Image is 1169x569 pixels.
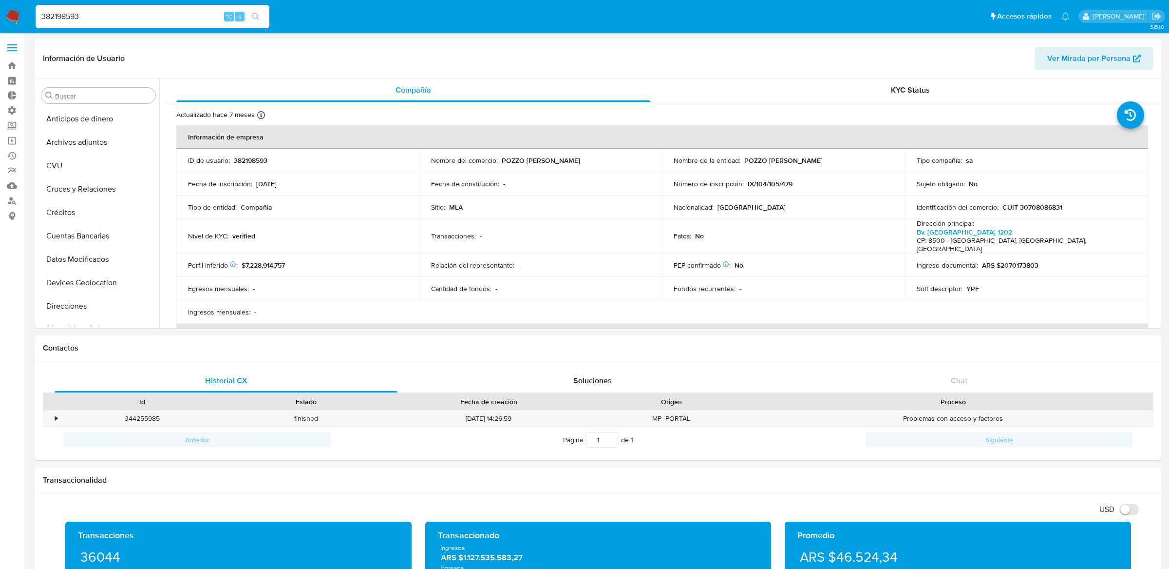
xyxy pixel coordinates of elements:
p: No [969,179,978,188]
p: POZZO [PERSON_NAME] [744,156,823,165]
p: Nivel de KYC : [188,232,228,240]
p: Dirección principal : [917,219,974,228]
div: 344255985 [60,411,224,427]
div: Origen [596,397,746,407]
th: Datos de contacto [176,324,1148,347]
button: CVU [38,154,159,177]
h1: Transaccionalidad [43,475,1153,485]
span: 1 [631,435,633,445]
button: Ver Mirada por Persona [1035,47,1153,70]
p: - [518,261,520,270]
span: Soluciones [573,375,612,386]
p: - [254,308,256,316]
p: [GEOGRAPHIC_DATA] [717,203,786,212]
button: Anticipos de dinero [38,107,159,131]
p: Fatca : [674,232,691,240]
button: Cuentas Bancarias [38,224,159,248]
p: Número de inscripción : [674,179,744,188]
span: $7,228,914,757 [242,260,285,270]
p: - [480,232,482,240]
p: - [495,284,497,293]
div: Id [67,397,217,407]
p: Nombre del comercio : [431,156,498,165]
div: Fecha de creación [395,397,583,407]
p: No [735,261,743,270]
p: Sitio : [431,203,445,212]
p: Sujeto obligado : [917,179,965,188]
span: Accesos rápidos [997,11,1052,21]
div: • [55,414,57,423]
button: Cruces y Relaciones [38,177,159,201]
a: Bv. [GEOGRAPHIC_DATA] 1202 [917,227,1012,237]
a: Notificaciones [1061,12,1070,20]
p: - [503,179,505,188]
div: Problemas con acceso y factores [753,411,1153,427]
p: No [695,232,704,240]
span: s [238,12,241,21]
span: Historial CX [205,375,247,386]
p: - [253,284,255,293]
button: Datos Modificados [38,248,159,271]
button: Direcciones [38,294,159,318]
span: KYC Status [891,84,930,96]
h4: CP: 8500 - [GEOGRAPHIC_DATA], [GEOGRAPHIC_DATA], [GEOGRAPHIC_DATA] [917,236,1132,254]
p: CUIT 30708086831 [1002,203,1062,212]
p: POZZO [PERSON_NAME] [502,156,580,165]
p: sa [966,156,973,165]
p: Soft descriptor : [917,284,962,293]
h1: Información de Usuario [43,54,125,63]
a: Salir [1151,11,1162,21]
div: MP_PORTAL [589,411,753,427]
p: [DATE] [256,179,277,188]
span: Página de [563,432,633,448]
p: Tipo compañía : [917,156,962,165]
span: Ver Mirada por Persona [1047,47,1131,70]
p: Identificación del comercio : [917,203,999,212]
p: MLA [449,203,463,212]
p: IX/104/105/479 [748,179,792,188]
input: Buscar usuario o caso... [36,10,269,23]
p: Ingresos mensuales : [188,308,250,316]
button: Créditos [38,201,159,224]
h1: Contactos [43,343,1153,353]
p: ARS $2070173803 [982,261,1038,270]
p: Nombre de la entidad : [674,156,740,165]
div: [DATE] 14:26:59 [388,411,589,427]
span: Chat [951,375,967,386]
p: Ingreso documental : [917,261,978,270]
p: Egresos mensuales : [188,284,249,293]
p: Tipo de entidad : [188,203,237,212]
p: eric.malcangi@mercadolibre.com [1093,12,1148,21]
span: Compañía [396,84,431,96]
button: Devices Geolocation [38,271,159,294]
p: YPF [966,284,979,293]
p: verified [232,232,255,240]
p: PEP confirmado : [674,261,731,270]
span: ⌥ [225,12,232,21]
th: Información de empresa [176,125,1148,149]
p: Fecha de constitución : [431,179,499,188]
p: Cantidad de fondos : [431,284,491,293]
p: Fecha de inscripción : [188,179,252,188]
div: Proceso [760,397,1146,407]
p: Transacciones : [431,232,476,240]
p: Fondos recurrentes : [674,284,735,293]
div: finished [224,411,388,427]
p: Compañia [241,203,272,212]
button: Anterior [63,432,331,448]
p: Actualizado hace 7 meses [176,110,255,119]
button: search-icon [245,10,265,23]
p: Relación del representante : [431,261,514,270]
button: Dispositivos Point [38,318,159,341]
div: Estado [231,397,381,407]
button: Siguiente [866,432,1133,448]
p: ID de usuario : [188,156,230,165]
button: Archivos adjuntos [38,131,159,154]
p: 382198593 [234,156,267,165]
p: Nacionalidad : [674,203,714,212]
button: Buscar [45,92,53,99]
p: - [739,284,741,293]
input: Buscar [55,92,151,100]
p: Perfil Inferido : [188,261,238,270]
